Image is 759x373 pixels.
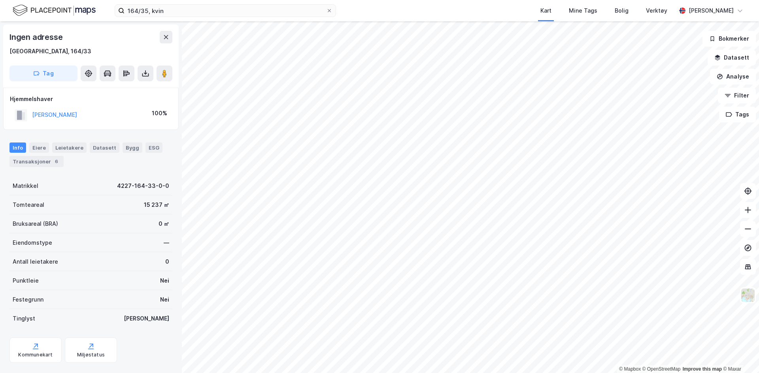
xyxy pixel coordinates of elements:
[13,200,44,210] div: Tomteareal
[719,107,756,122] button: Tags
[13,257,58,266] div: Antall leietakere
[123,142,142,153] div: Bygg
[718,88,756,103] button: Filter
[77,352,105,358] div: Miljøstatus
[719,335,759,373] div: Kontrollprogram for chat
[13,295,43,304] div: Festegrunn
[13,181,38,191] div: Matrikkel
[646,6,667,15] div: Verktøy
[10,94,172,104] div: Hjemmelshaver
[164,238,169,247] div: —
[9,66,77,81] button: Tag
[117,181,169,191] div: 4227-164-33-0-0
[619,366,641,372] a: Mapbox
[165,257,169,266] div: 0
[52,142,87,153] div: Leietakere
[152,109,167,118] div: 100%
[642,366,681,372] a: OpenStreetMap
[710,69,756,84] button: Analyse
[702,31,756,47] button: Bokmerker
[13,238,52,247] div: Eiendomstype
[9,47,91,56] div: [GEOGRAPHIC_DATA], 164/33
[13,4,96,17] img: logo.f888ab2527a4732fd821a326f86c7f29.svg
[689,6,734,15] div: [PERSON_NAME]
[13,219,58,229] div: Bruksareal (BRA)
[29,142,49,153] div: Eiere
[683,366,722,372] a: Improve this map
[160,276,169,285] div: Nei
[124,314,169,323] div: [PERSON_NAME]
[9,31,64,43] div: Ingen adresse
[145,142,162,153] div: ESG
[125,5,326,17] input: Søk på adresse, matrikkel, gårdeiere, leietakere eller personer
[569,6,597,15] div: Mine Tags
[90,142,119,153] div: Datasett
[144,200,169,210] div: 15 237 ㎡
[615,6,629,15] div: Bolig
[9,156,64,167] div: Transaksjoner
[160,295,169,304] div: Nei
[740,288,755,303] img: Z
[719,335,759,373] iframe: Chat Widget
[159,219,169,229] div: 0 ㎡
[540,6,551,15] div: Kart
[9,142,26,153] div: Info
[18,352,53,358] div: Kommunekart
[708,50,756,66] button: Datasett
[13,314,35,323] div: Tinglyst
[13,276,39,285] div: Punktleie
[53,157,60,165] div: 6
